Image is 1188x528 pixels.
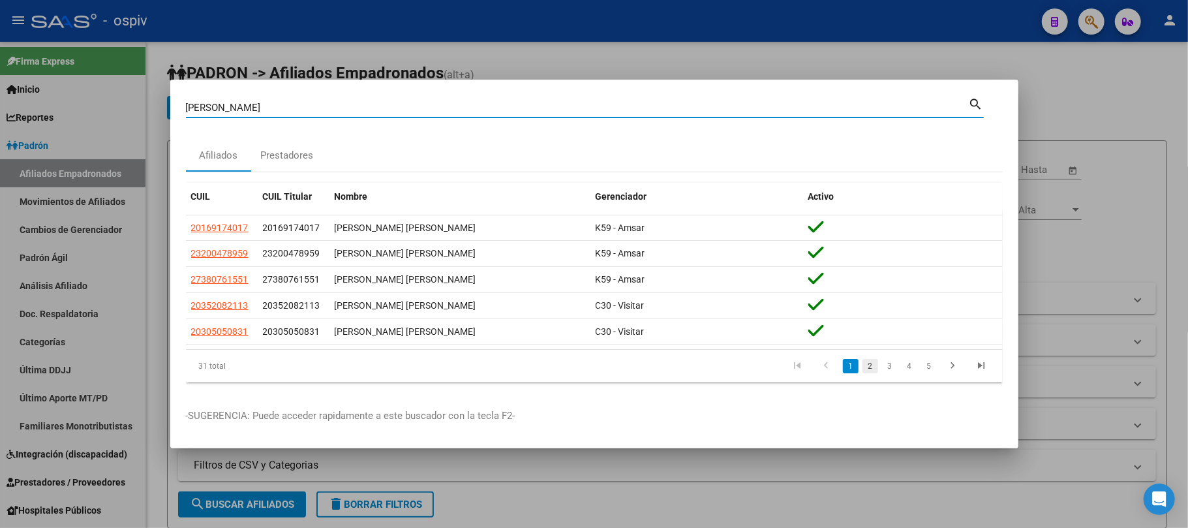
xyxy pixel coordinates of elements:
[186,350,347,382] div: 31 total
[261,148,314,163] div: Prestadores
[808,191,834,202] span: Activo
[900,355,919,377] li: page 4
[335,272,585,287] div: [PERSON_NAME] [PERSON_NAME]
[902,359,917,373] a: 4
[263,326,320,337] span: 20305050831
[329,183,590,211] datatable-header-cell: Nombre
[596,274,645,285] span: K59 - Amsar
[1144,484,1175,515] div: Open Intercom Messenger
[814,359,839,373] a: go to previous page
[186,183,258,211] datatable-header-cell: CUIL
[335,324,585,339] div: [PERSON_NAME] [PERSON_NAME]
[596,191,647,202] span: Gerenciador
[880,355,900,377] li: page 3
[335,191,368,202] span: Nombre
[803,183,1003,211] datatable-header-cell: Activo
[263,300,320,311] span: 20352082113
[843,359,859,373] a: 1
[969,95,984,111] mat-icon: search
[186,409,1003,424] p: -SUGERENCIA: Puede acceder rapidamente a este buscador con la tecla F2-
[199,148,237,163] div: Afiliados
[785,359,810,373] a: go to first page
[335,221,585,236] div: [PERSON_NAME] [PERSON_NAME]
[191,274,249,285] span: 27380761551
[191,300,249,311] span: 20352082113
[882,359,898,373] a: 3
[969,359,994,373] a: go to last page
[335,246,585,261] div: [PERSON_NAME] [PERSON_NAME]
[590,183,803,211] datatable-header-cell: Gerenciador
[862,359,878,373] a: 2
[919,355,939,377] li: page 5
[841,355,861,377] li: page 1
[596,248,645,258] span: K59 - Amsar
[335,298,585,313] div: [PERSON_NAME] [PERSON_NAME]
[191,326,249,337] span: 20305050831
[263,248,320,258] span: 23200478959
[596,300,645,311] span: C30 - Visitar
[921,359,937,373] a: 5
[263,191,312,202] span: CUIL Titular
[941,359,966,373] a: go to next page
[191,223,249,233] span: 20169174017
[263,274,320,285] span: 27380761551
[191,248,249,258] span: 23200478959
[596,223,645,233] span: K59 - Amsar
[263,223,320,233] span: 20169174017
[861,355,880,377] li: page 2
[258,183,329,211] datatable-header-cell: CUIL Titular
[596,326,645,337] span: C30 - Visitar
[191,191,211,202] span: CUIL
